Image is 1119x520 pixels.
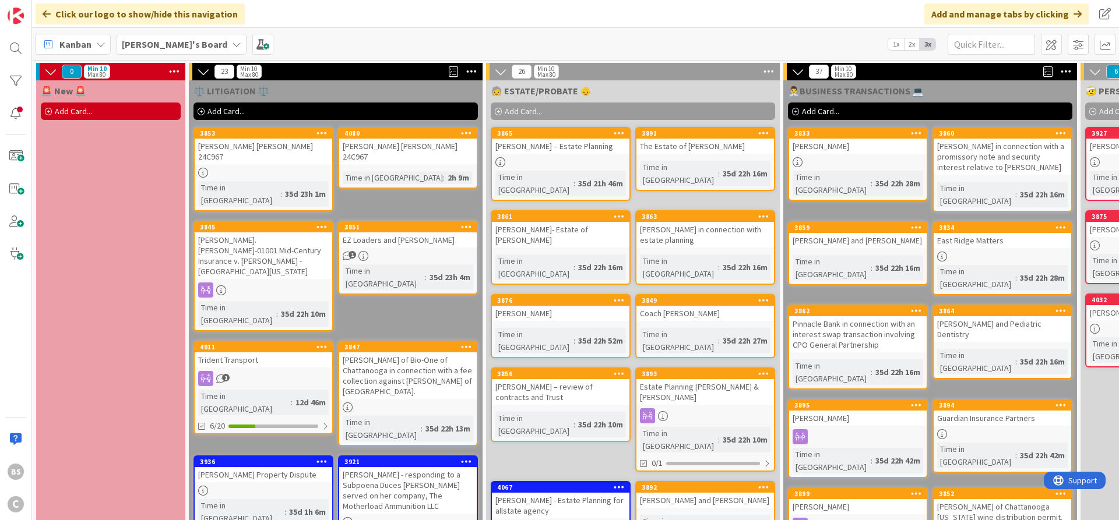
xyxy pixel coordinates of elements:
div: 3936[PERSON_NAME] Property Dispute [195,457,332,482]
div: 35d 22h 28m [872,177,923,190]
a: 3862Pinnacle Bank in connection with an interest swap transaction involving CPO General Partnersh... [788,305,928,390]
div: 3892 [636,482,774,493]
div: Time in [GEOGRAPHIC_DATA] [640,161,718,186]
div: Max 80 [835,72,853,77]
span: : [1015,355,1017,368]
a: 3833[PERSON_NAME]Time in [GEOGRAPHIC_DATA]:35d 22h 28m [788,127,928,201]
div: 4067 [497,483,629,491]
div: 35d 22h 16m [872,366,923,378]
span: : [276,307,278,320]
div: 3862 [794,307,927,315]
a: 3891The Estate of [PERSON_NAME]Time in [GEOGRAPHIC_DATA]:35d 22h 16m [635,127,775,191]
span: ⚖️ LITIGATION ⚖️ [193,85,269,97]
div: 35d 22h 10m [720,433,770,446]
div: 3865 [492,128,629,139]
div: EZ Loaders and [PERSON_NAME] [339,232,477,247]
div: 3856 [497,370,629,378]
div: 4080 [339,128,477,139]
div: Max 80 [87,72,105,77]
div: 3851EZ Loaders and [PERSON_NAME] [339,222,477,247]
a: 4011Trident TransportTime in [GEOGRAPHIC_DATA]:12d 46m6/20 [193,341,333,434]
div: 35d 22h 27m [720,334,770,347]
div: 3853[PERSON_NAME] [PERSON_NAME] 24C967 [195,128,332,164]
span: : [718,334,720,347]
div: [PERSON_NAME] [789,411,927,426]
div: 4011 [200,343,332,351]
div: 3856 [492,369,629,379]
div: 3862Pinnacle Bank in connection with an interest swap transaction involving CPO General Partnership [789,306,927,352]
div: [PERSON_NAME] in connection with a promissory note and security interest relative to [PERSON_NAME] [934,139,1071,175]
div: 3895[PERSON_NAME] [789,400,927,426]
div: Min 10 [240,66,257,72]
a: 3847[PERSON_NAME] of Bio-One of Chattanooga in connection with a fee collection against [PERSON_N... [338,341,478,446]
div: 35d 22h 16m [720,261,770,274]
div: [PERSON_NAME] in connection with estate planning [636,222,774,247]
div: Time in [GEOGRAPHIC_DATA] [495,171,573,196]
span: : [284,505,286,518]
span: : [573,418,575,431]
div: The Estate of [PERSON_NAME] [636,139,774,154]
b: [PERSON_NAME]'s Board [122,38,227,50]
div: 35d 22h 16m [1017,355,1068,368]
span: 👨‍💼BUSINESS TRANSACTIONS 💻 [788,85,924,97]
span: : [443,171,445,184]
div: 35d 22h 16m [872,261,923,274]
div: Time in [GEOGRAPHIC_DATA] [640,328,718,353]
div: 3847 [339,342,477,352]
div: Max 80 [537,72,555,77]
div: Time in [GEOGRAPHIC_DATA] [198,181,280,207]
div: [PERSON_NAME] [789,499,927,514]
span: : [871,261,872,274]
div: Time in [GEOGRAPHIC_DATA] [640,254,718,280]
div: Time in [GEOGRAPHIC_DATA] [937,349,1015,374]
span: : [718,167,720,180]
div: 35d 22h 16m [1017,188,1068,201]
div: [PERSON_NAME] of Bio-One of Chattanooga in connection with a fee collection against [PERSON_NAME]... [339,352,477,399]
span: Add Card... [207,106,245,116]
div: 3892[PERSON_NAME] and [PERSON_NAME] [636,482,774,508]
div: 3864[PERSON_NAME] and Pediatric Dentistry [934,306,1071,342]
div: 3891 [642,129,774,137]
div: Time in [GEOGRAPHIC_DATA] [343,264,425,290]
div: [PERSON_NAME]- Estate of [PERSON_NAME] [492,222,629,247]
span: : [573,261,575,274]
img: Visit kanbanzone.com [8,8,24,24]
a: 3893Estate Planning [PERSON_NAME] & [PERSON_NAME]Time in [GEOGRAPHIC_DATA]:35d 22h 10m0/1 [635,367,775,472]
div: 3853 [200,129,332,137]
span: Kanban [59,37,92,51]
div: 3859[PERSON_NAME] and [PERSON_NAME] [789,222,927,248]
div: 3863[PERSON_NAME] in connection with estate planning [636,211,774,247]
span: : [871,366,872,378]
span: 37 [809,65,829,79]
div: 3851 [339,222,477,232]
div: 3834East Ridge Matters [934,222,1071,248]
div: 3861 [497,213,629,221]
div: 35d 22h 28m [1017,271,1068,284]
div: 4011 [195,342,332,352]
div: [PERSON_NAME] and [PERSON_NAME] [636,493,774,508]
div: Time in [GEOGRAPHIC_DATA] [793,255,871,281]
a: 3876[PERSON_NAME]Time in [GEOGRAPHIC_DATA]:35d 22h 52m [491,294,631,358]
div: 2h 9m [445,171,472,184]
div: 3849 [636,295,774,306]
div: Time in [GEOGRAPHIC_DATA] [640,427,718,452]
div: Time in [GEOGRAPHIC_DATA] [198,301,276,327]
span: 26 [512,65,532,79]
div: 4067[PERSON_NAME] - Estate Planning for allstate agency [492,482,629,518]
div: 3845 [195,222,332,232]
span: 1 [222,374,230,381]
div: 3863 [642,213,774,221]
div: 3892 [642,483,774,491]
div: 35d 22h 52m [575,334,626,347]
a: 3860[PERSON_NAME] in connection with a promissory note and security interest relative to [PERSON_... [932,127,1072,212]
div: 4080[PERSON_NAME] [PERSON_NAME] 24C967 [339,128,477,164]
div: [PERSON_NAME] [PERSON_NAME] 24C967 [339,139,477,164]
div: Time in [GEOGRAPHIC_DATA] [793,448,871,473]
span: Add Card... [55,106,92,116]
span: 1 [349,251,356,259]
a: 3845[PERSON_NAME].[PERSON_NAME]-01001 Mid-Century Insurance v. [PERSON_NAME] - [GEOGRAPHIC_DATA][... [193,221,333,331]
div: 3847 [344,343,477,351]
div: 3853 [195,128,332,139]
span: : [718,261,720,274]
a: 4080[PERSON_NAME] [PERSON_NAME] 24C967Time in [GEOGRAPHIC_DATA]:2h 9m [338,127,478,189]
